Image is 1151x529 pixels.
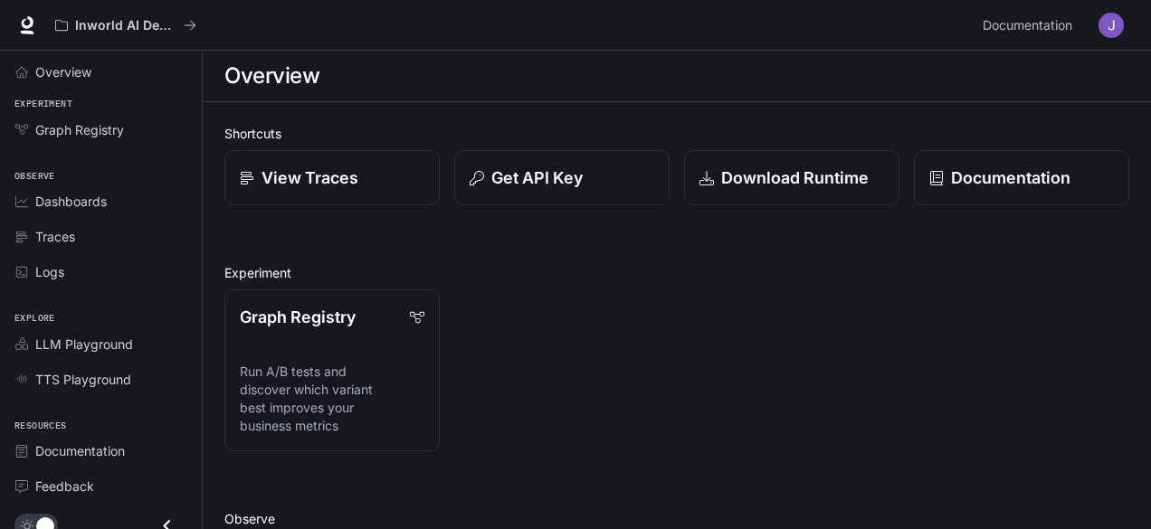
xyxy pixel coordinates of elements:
[224,509,1129,528] h2: Observe
[224,263,1129,282] h2: Experiment
[7,56,195,88] a: Overview
[983,14,1072,37] span: Documentation
[35,262,64,281] span: Logs
[1099,13,1124,38] img: User avatar
[35,120,124,139] span: Graph Registry
[35,477,94,496] span: Feedback
[7,256,195,288] a: Logs
[35,192,107,211] span: Dashboards
[224,289,440,451] a: Graph RegistryRun A/B tests and discover which variant best improves your business metrics
[240,305,356,329] p: Graph Registry
[684,150,899,205] a: Download Runtime
[7,364,195,395] a: TTS Playground
[7,114,195,146] a: Graph Registry
[951,165,1070,190] p: Documentation
[262,165,358,190] p: View Traces
[721,165,869,190] p: Download Runtime
[35,62,91,81] span: Overview
[454,150,670,205] button: Get API Key
[35,441,125,460] span: Documentation
[7,185,195,217] a: Dashboards
[240,363,424,435] p: Run A/B tests and discover which variant best improves your business metrics
[224,124,1129,143] h2: Shortcuts
[1093,7,1129,43] button: User avatar
[975,7,1086,43] a: Documentation
[35,370,131,389] span: TTS Playground
[35,227,75,246] span: Traces
[75,18,176,33] p: Inworld AI Demos
[47,7,205,43] button: All workspaces
[7,328,195,360] a: LLM Playground
[491,165,583,190] p: Get API Key
[7,470,195,502] a: Feedback
[7,221,195,252] a: Traces
[35,335,133,354] span: LLM Playground
[7,435,195,467] a: Documentation
[224,150,440,205] a: View Traces
[914,150,1129,205] a: Documentation
[224,58,319,94] h1: Overview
